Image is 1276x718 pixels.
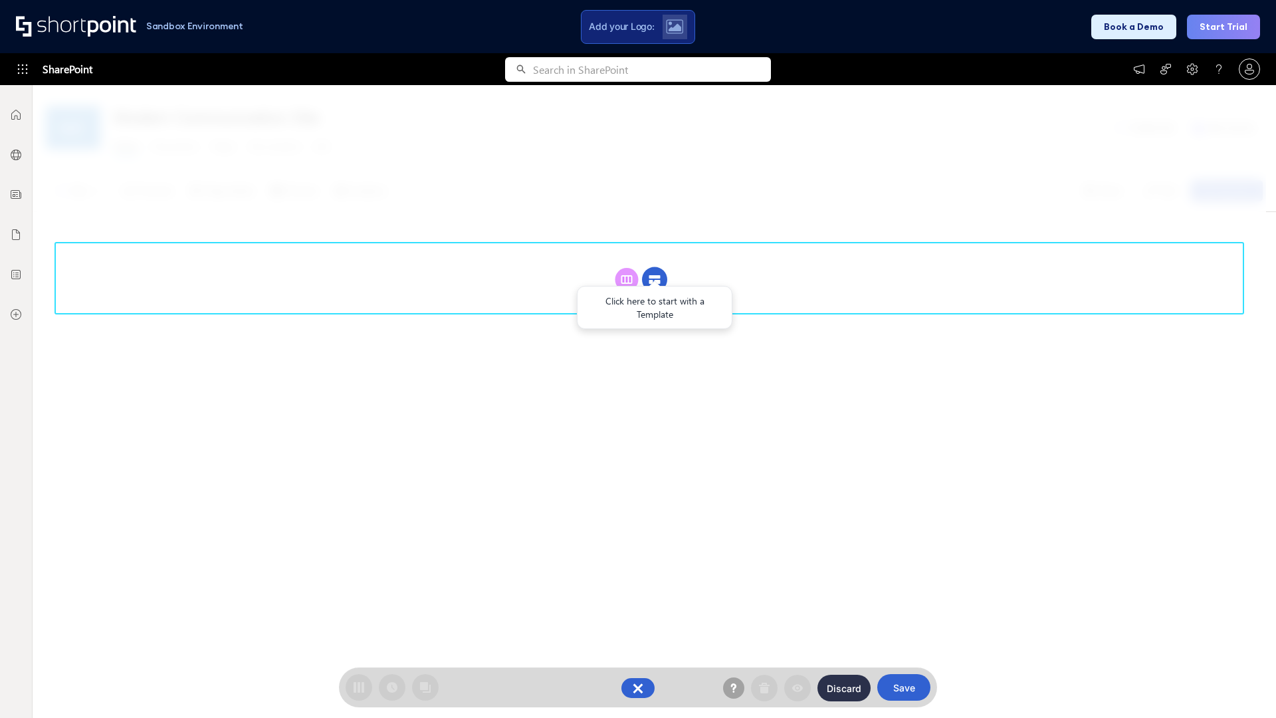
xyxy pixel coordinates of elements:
[1187,15,1260,39] button: Start Trial
[589,21,654,33] span: Add your Logo:
[1210,654,1276,718] iframe: Chat Widget
[1091,15,1176,39] button: Book a Demo
[146,23,243,30] h1: Sandbox Environment
[43,53,92,85] span: SharePoint
[817,675,871,701] button: Discard
[533,57,771,82] input: Search in SharePoint
[666,19,683,34] img: Upload logo
[877,674,930,701] button: Save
